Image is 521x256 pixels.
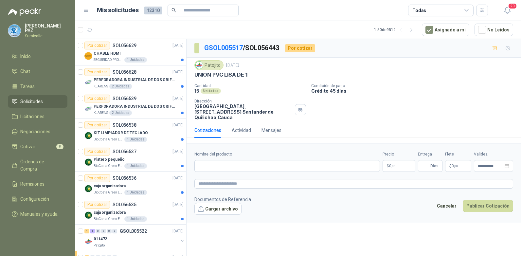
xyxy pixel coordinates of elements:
[445,160,471,172] p: $ 0,00
[194,60,224,70] div: Patojito
[94,190,123,195] p: BioCosta Green Energy S.A.S
[391,164,395,168] span: ,00
[20,98,43,105] span: Solicitudes
[172,202,184,208] p: [DATE]
[20,128,50,135] span: Negociaciones
[101,229,106,233] div: 0
[94,57,123,63] p: SEGURIDAD PROVISER LTDA
[94,77,175,83] p: PERFORADORA INDUSTRIAL DE DOS ORIFICIOS
[84,148,110,155] div: Por cotizar
[84,68,110,76] div: Por cotizar
[84,158,92,166] img: Company Logo
[94,50,121,57] p: CHABLE HDMI
[474,151,513,157] label: Validez
[75,39,186,65] a: Por cotizarSOL056629[DATE] Company LogoCHABLE HDMISEGURIDAD PROVISER LTDA1 Unidades
[97,6,139,15] h1: Mis solicitudes
[201,88,221,94] div: Unidades
[75,92,186,119] a: Por cotizarSOL056539[DATE] Company LogoPERFORADORA INDUSTRIAL DE DOS ORIFICIOSKLARENS2 Unidades
[94,210,126,216] p: caja organizadora
[94,156,125,163] p: Platero pequeño
[84,201,110,209] div: Por cotizar
[94,84,108,89] p: KLARENS
[226,62,239,68] p: [DATE]
[194,103,292,120] p: [GEOGRAPHIC_DATA], [STREET_ADDRESS] Santander de Quilichao , Cauca
[20,158,61,173] span: Órdenes de Compra
[94,163,123,169] p: BioCosta Green Energy S.A.S
[75,65,186,92] a: Por cotizarSOL056628[DATE] Company LogoPERFORADORA INDUSTRIAL DE DOS ORIFICIOSKLARENS2 Unidades
[311,83,518,88] p: Condición de pago
[113,123,136,127] p: SOL056538
[109,84,132,89] div: 2 Unidades
[124,216,147,222] div: 1 Unidades
[374,25,417,35] div: 1 - 50 de 9512
[20,53,31,60] span: Inicio
[84,42,110,49] div: Por cotizar
[194,151,380,157] label: Nombre del producto
[194,83,306,88] p: Cantidad
[94,236,107,242] p: 011472
[84,185,92,192] img: Company Logo
[194,196,251,203] p: Documentos de Referencia
[8,140,67,153] a: Cotizar8
[449,164,452,168] span: $
[8,65,67,78] a: Chat
[8,95,67,108] a: Solicitudes
[56,144,63,149] span: 8
[172,96,184,102] p: [DATE]
[144,7,162,14] span: 12310
[8,50,67,63] a: Inicio
[20,143,35,150] span: Cotizar
[430,160,439,172] span: Días
[433,200,460,212] button: Cancelar
[508,3,517,9] span: 20
[20,195,49,203] span: Configuración
[418,151,442,157] label: Entrega
[107,229,112,233] div: 0
[20,210,58,218] span: Manuales y ayuda
[501,5,513,16] button: 20
[8,25,21,37] img: Company Logo
[172,43,184,49] p: [DATE]
[311,88,518,94] p: Crédito 45 días
[204,43,280,53] p: / SOL056443
[194,203,242,215] button: Cargar archivo
[75,145,186,172] a: Por cotizarSOL056537[DATE] Company LogoPlatero pequeñoBioCosta Green Energy S.A.S1 Unidades
[8,193,67,205] a: Configuración
[124,190,147,195] div: 1 Unidades
[194,127,221,134] div: Cotizaciones
[84,174,110,182] div: Por cotizar
[445,151,471,157] label: Flete
[20,180,45,188] span: Remisiones
[452,164,458,168] span: 0
[75,119,186,145] a: Por cotizarSOL056538[DATE] Company LogoKIT LIMPIADOR DE TECLADOBioCosta Green Energy S.A.S1 Unidades
[84,227,185,248] a: 1 1 0 0 0 0 GSOL005522[DATE] Company Logo011472Patojito
[475,24,513,36] button: No Leídos
[94,110,108,116] p: KLARENS
[454,164,458,168] span: ,00
[84,79,92,86] img: Company Logo
[389,164,395,168] span: 0
[8,178,67,190] a: Remisiones
[113,70,136,74] p: SOL056628
[124,57,147,63] div: 1 Unidades
[96,229,100,233] div: 0
[172,228,184,234] p: [DATE]
[84,95,110,102] div: Por cotizar
[8,155,67,175] a: Órdenes de Compra
[196,62,203,69] img: Company Logo
[84,121,110,129] div: Por cotizar
[261,127,281,134] div: Mensajes
[422,24,469,36] button: Asignado a mi
[194,88,199,94] p: 15
[124,137,147,142] div: 1 Unidades
[194,99,292,103] p: Dirección
[75,198,186,225] a: Por cotizarSOL056535[DATE] Company Logocaja organizadoraBioCosta Green Energy S.A.S1 Unidades
[94,130,148,136] p: KIT LIMPIADOR DE TECLADO
[94,183,126,189] p: caja organizadora
[113,43,136,48] p: SOL056629
[383,160,415,172] p: $0,00
[8,8,41,16] img: Logo peakr
[84,132,92,139] img: Company Logo
[383,151,415,157] label: Precio
[20,83,35,90] span: Tareas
